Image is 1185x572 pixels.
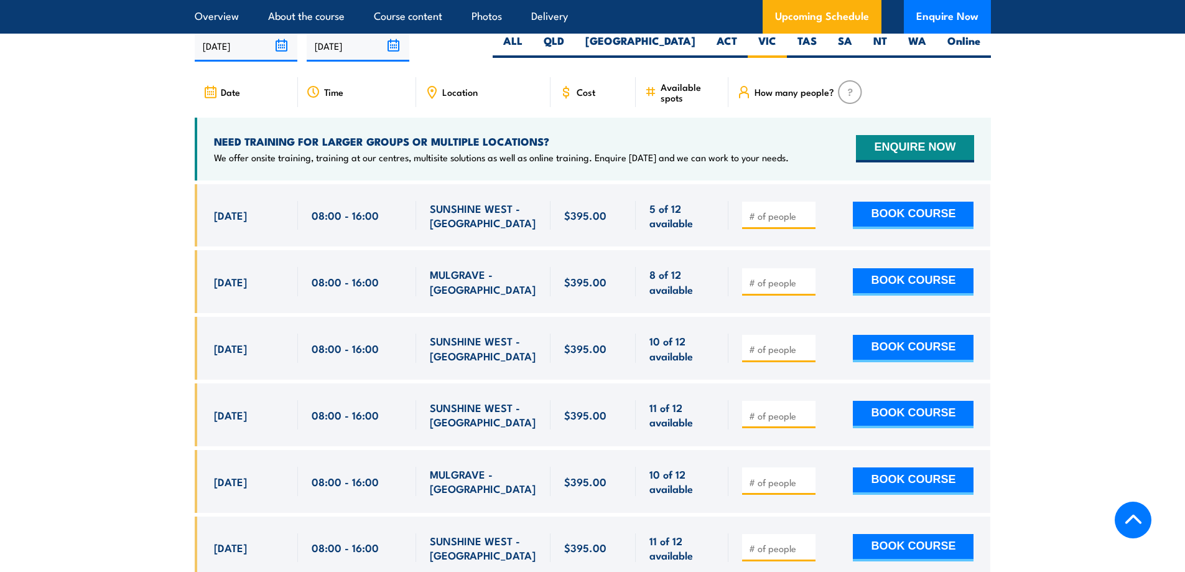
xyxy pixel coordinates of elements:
[312,274,379,289] span: 08:00 - 16:00
[649,533,715,563] span: 11 of 12 available
[312,540,379,555] span: 08:00 - 16:00
[430,334,537,363] span: SUNSHINE WEST - [GEOGRAPHIC_DATA]
[649,467,715,496] span: 10 of 12 available
[312,208,379,222] span: 08:00 - 16:00
[312,474,379,489] span: 08:00 - 16:00
[649,201,715,230] span: 5 of 12 available
[430,400,537,429] span: SUNSHINE WEST - [GEOGRAPHIC_DATA]
[533,34,575,58] label: QLD
[324,87,343,97] span: Time
[749,343,811,355] input: # of people
[898,34,937,58] label: WA
[937,34,991,58] label: Online
[307,30,409,62] input: To date
[312,341,379,355] span: 08:00 - 16:00
[564,208,606,222] span: $395.00
[749,476,811,489] input: # of people
[787,34,827,58] label: TAS
[195,30,297,62] input: From date
[853,202,974,229] button: BOOK COURSE
[577,87,595,97] span: Cost
[853,401,974,428] button: BOOK COURSE
[661,82,720,103] span: Available spots
[430,533,537,563] span: SUNSHINE WEST - [GEOGRAPHIC_DATA]
[827,34,863,58] label: SA
[863,34,898,58] label: NT
[749,210,811,222] input: # of people
[649,400,715,429] span: 11 of 12 available
[493,34,533,58] label: ALL
[564,274,606,289] span: $395.00
[853,534,974,561] button: BOOK COURSE
[649,334,715,363] span: 10 of 12 available
[755,87,834,97] span: How many people?
[564,474,606,489] span: $395.00
[430,467,537,496] span: MULGRAVE - [GEOGRAPHIC_DATA]
[214,474,247,489] span: [DATE]
[649,267,715,296] span: 8 of 12 available
[564,408,606,422] span: $395.00
[214,208,247,222] span: [DATE]
[430,201,537,230] span: SUNSHINE WEST - [GEOGRAPHIC_DATA]
[214,134,789,148] h4: NEED TRAINING FOR LARGER GROUPS OR MULTIPLE LOCATIONS?
[214,408,247,422] span: [DATE]
[430,267,537,296] span: MULGRAVE - [GEOGRAPHIC_DATA]
[442,87,478,97] span: Location
[564,540,606,555] span: $395.00
[853,268,974,296] button: BOOK COURSE
[312,408,379,422] span: 08:00 - 16:00
[564,341,606,355] span: $395.00
[575,34,706,58] label: [GEOGRAPHIC_DATA]
[853,467,974,495] button: BOOK COURSE
[221,87,240,97] span: Date
[214,540,247,555] span: [DATE]
[748,34,787,58] label: VIC
[749,410,811,422] input: # of people
[214,341,247,355] span: [DATE]
[214,274,247,289] span: [DATE]
[853,335,974,362] button: BOOK COURSE
[749,542,811,555] input: # of people
[749,276,811,289] input: # of people
[706,34,748,58] label: ACT
[856,135,974,162] button: ENQUIRE NOW
[214,151,789,164] p: We offer onsite training, training at our centres, multisite solutions as well as online training...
